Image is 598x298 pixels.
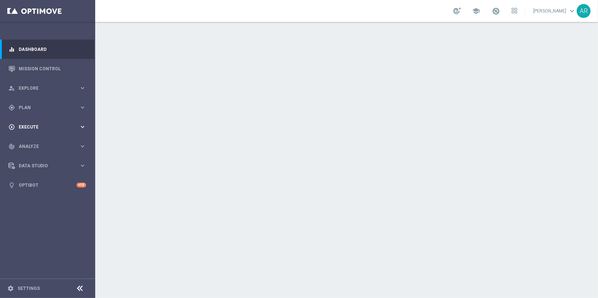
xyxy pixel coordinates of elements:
a: Dashboard [19,40,86,59]
i: person_search [8,85,15,92]
div: +10 [77,183,86,187]
div: Execute [8,124,79,130]
i: keyboard_arrow_right [79,85,86,92]
a: [PERSON_NAME]keyboard_arrow_down [532,5,577,16]
button: gps_fixed Plan keyboard_arrow_right [8,105,86,111]
i: keyboard_arrow_right [79,104,86,111]
button: track_changes Analyze keyboard_arrow_right [8,144,86,149]
span: Explore [19,86,79,90]
i: keyboard_arrow_right [79,123,86,130]
span: Execute [19,125,79,129]
div: Optibot [8,175,86,195]
div: Data Studio [8,163,79,169]
i: track_changes [8,143,15,150]
i: keyboard_arrow_right [79,162,86,169]
a: Settings [18,286,40,291]
div: Analyze [8,143,79,150]
div: Mission Control [8,59,86,78]
button: play_circle_outline Execute keyboard_arrow_right [8,124,86,130]
span: school [472,7,480,15]
i: lightbulb [8,182,15,189]
span: keyboard_arrow_down [568,7,576,15]
i: keyboard_arrow_right [79,143,86,150]
span: Analyze [19,144,79,149]
button: Mission Control [8,66,86,72]
span: Plan [19,105,79,110]
div: Dashboard [8,40,86,59]
i: gps_fixed [8,104,15,111]
i: play_circle_outline [8,124,15,130]
button: person_search Explore keyboard_arrow_right [8,85,86,91]
span: Data Studio [19,164,79,168]
div: Explore [8,85,79,92]
i: equalizer [8,46,15,53]
div: AR [577,4,591,18]
button: equalizer Dashboard [8,46,86,52]
i: settings [7,285,14,292]
button: lightbulb Optibot +10 [8,182,86,188]
a: Optibot [19,175,77,195]
a: Mission Control [19,59,86,78]
button: Data Studio keyboard_arrow_right [8,163,86,169]
div: Plan [8,104,79,111]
